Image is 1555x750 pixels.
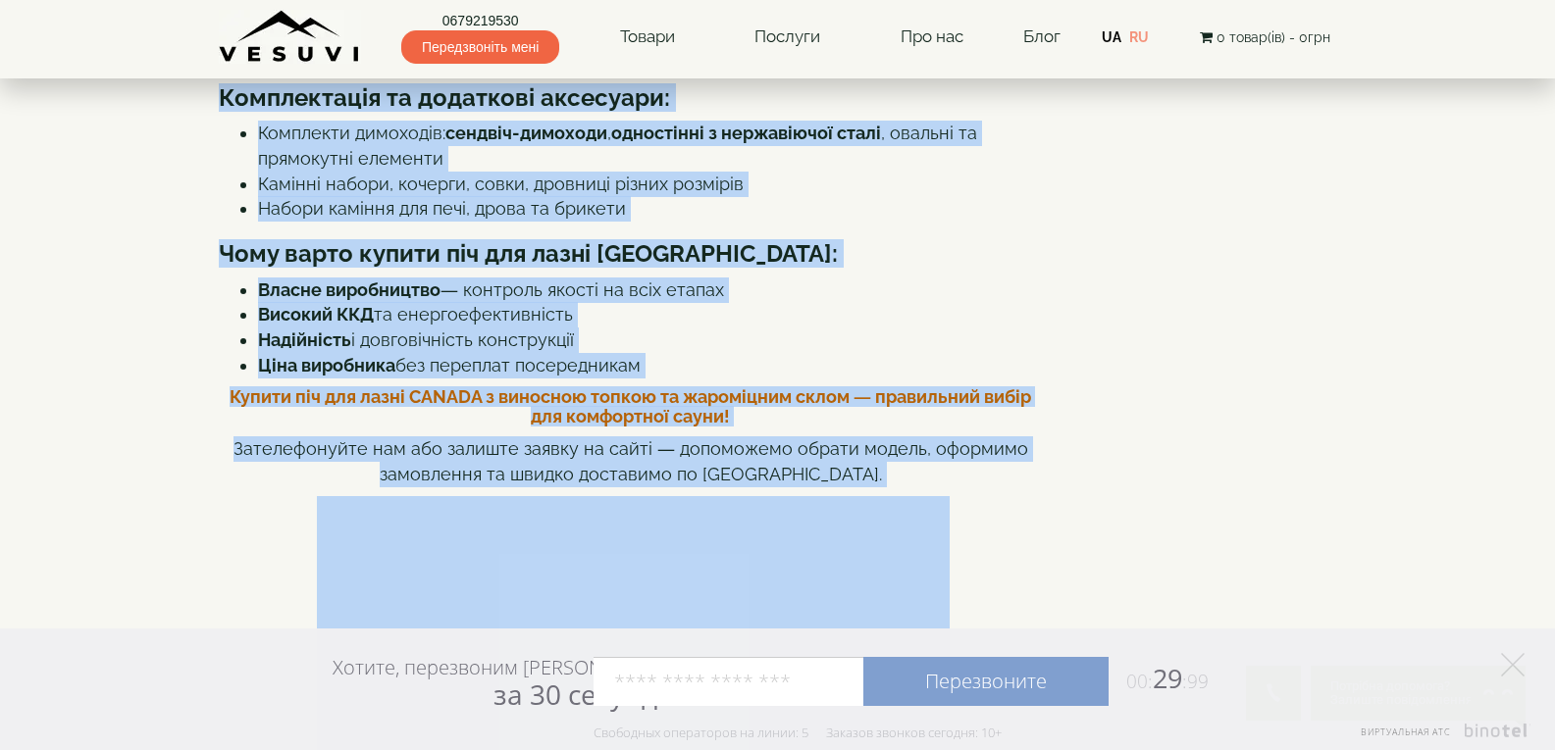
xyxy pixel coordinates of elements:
[1361,725,1451,738] span: Виртуальная АТС
[401,11,559,30] a: 0679219530
[258,329,351,350] strong: Надійність
[1217,29,1330,45] span: 0 товар(ів) - 0грн
[1023,26,1061,46] a: Блог
[863,657,1109,706] a: Перезвоните
[219,436,1043,486] p: Зателефонуйте нам або залиште заявку на сайті — допоможемо обрати модель, оформимо замовлення та ...
[1126,669,1153,694] span: 00:
[594,725,1002,740] div: Свободных операторов на линии: 5 Заказов звонков сегодня: 10+
[333,655,669,710] div: Хотите, перезвоним [PERSON_NAME]
[445,123,607,143] strong: сендвіч-димоходи
[258,172,1043,197] li: Камінні набори, кочерги, совки, дровниці різних розмірів
[258,277,1043,303] li: — контроль якості на всіх етапах
[1102,29,1121,45] a: UA
[258,304,374,325] strong: Високий ККД
[881,15,983,60] a: Про нас
[258,302,1043,327] li: та енергоефективність
[735,15,840,60] a: Послуги
[258,355,395,375] strong: Ціна виробника
[258,279,441,300] strong: Власне виробництво
[1194,26,1336,48] button: 0 товар(ів) - 0грн
[258,327,1043,353] li: і довговічність конструкції
[1109,660,1209,696] span: 29
[258,121,1043,171] li: Комплекти димоходів: , , овальні та прямокутні елементи
[401,30,559,64] span: Передзвоніть мені
[258,353,1043,378] li: без переплат посередникам
[611,123,881,143] strong: одностінні з нержавіючої сталі
[219,83,670,112] b: Комплектація та додаткові аксесуари:
[219,10,361,64] img: Завод VESUVI
[1182,669,1209,694] span: :99
[219,239,838,268] b: Чому варто купити піч для лазні [GEOGRAPHIC_DATA]:
[493,675,669,713] span: за 30 секунд?
[600,15,695,60] a: Товари
[258,196,1043,222] li: Набори каміння для печі, дрова та брикети
[230,386,1031,426] b: Купити піч для лазні CANADA з виносною топкою та жароміцним склом — правильний вибір для комфортн...
[1129,29,1149,45] a: RU
[1349,724,1530,750] a: Виртуальная АТС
